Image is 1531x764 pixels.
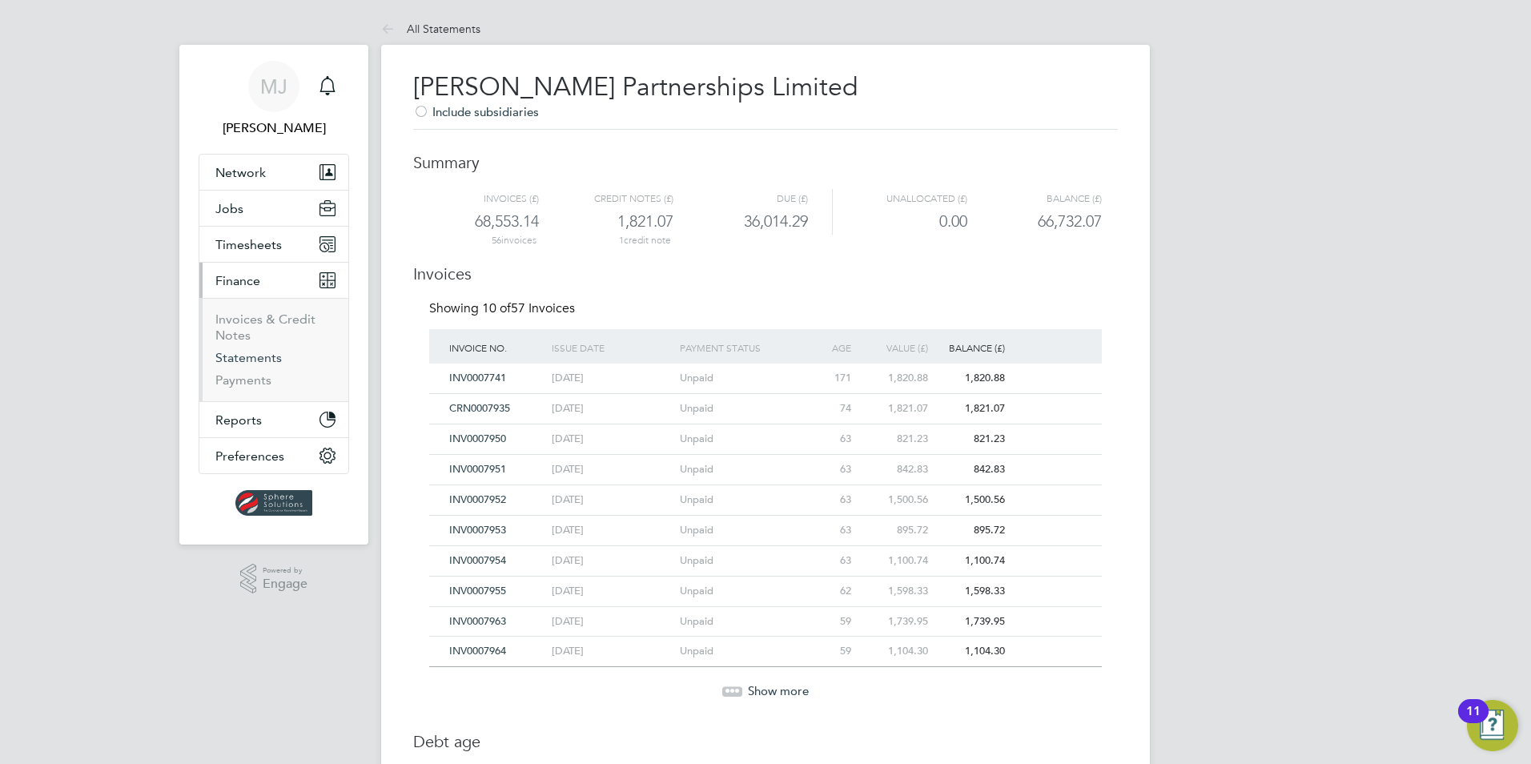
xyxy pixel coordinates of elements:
[932,546,1009,576] div: 1,100.74
[215,201,243,216] span: Jobs
[932,516,1009,545] div: 895.72
[445,329,548,366] div: Invoice No.
[432,189,539,208] div: Invoices (£)
[673,208,808,235] div: 36,014.29
[676,577,804,606] div: Unpaid
[215,372,271,388] a: Payments
[482,300,511,316] span: 10 of
[676,637,804,666] div: Unpaid
[179,45,368,545] nav: Main navigation
[413,136,1118,173] h3: Summary
[804,394,855,424] div: 74
[967,208,1102,235] div: 66,732.07
[748,683,809,698] span: Show more
[413,104,539,119] span: Include subsidiaries
[676,394,804,424] div: Unpaid
[967,189,1102,208] div: Balance (£)
[199,490,349,516] a: Go to home page
[832,189,967,208] div: Unallocated (£)
[932,364,1009,393] div: 1,820.88
[932,394,1009,424] div: 1,821.07
[932,329,1009,366] div: Balance (£)
[413,71,858,103] span: [PERSON_NAME] Partnerships Limited
[804,637,855,666] div: 59
[804,607,855,637] div: 59
[855,424,932,454] div: 821.23
[855,637,932,666] div: 1,104.30
[429,300,578,317] div: Showing
[676,516,804,545] div: Unpaid
[855,455,932,485] div: 842.83
[263,577,307,591] span: Engage
[676,546,804,576] div: Unpaid
[804,516,855,545] div: 63
[548,424,676,454] div: [DATE]
[676,424,804,454] div: Unpaid
[263,564,307,577] span: Powered by
[381,22,480,36] a: All Statements
[199,298,348,401] div: Finance
[199,402,348,437] button: Reports
[482,300,575,316] span: 57 Invoices
[449,644,506,657] span: INV0007964
[932,485,1009,515] div: 1,500.56
[548,637,676,666] div: [DATE]
[199,61,349,138] a: MJ[PERSON_NAME]
[855,329,932,366] div: Value (£)
[199,191,348,226] button: Jobs
[260,76,287,97] span: MJ
[673,189,808,208] div: Due (£)
[449,553,506,567] span: INV0007954
[240,564,308,594] a: Powered byEngage
[548,394,676,424] div: [DATE]
[199,227,348,262] button: Timesheets
[832,208,967,235] div: 0.00
[413,715,1118,752] h3: Debt age
[449,493,506,506] span: INV0007952
[548,364,676,393] div: [DATE]
[449,432,506,445] span: INV0007950
[449,614,506,628] span: INV0007963
[539,189,673,208] div: Credit notes (£)
[804,546,855,576] div: 63
[199,119,349,138] span: Mari Jones
[932,577,1009,606] div: 1,598.33
[215,312,315,343] a: Invoices & Credit Notes
[855,577,932,606] div: 1,598.33
[932,607,1009,637] div: 1,739.95
[501,235,536,246] ng-pluralize: invoices
[215,273,260,288] span: Finance
[676,455,804,485] div: Unpaid
[855,364,932,393] div: 1,820.88
[548,455,676,485] div: [DATE]
[413,247,1118,284] h3: Invoices
[804,455,855,485] div: 63
[932,424,1009,454] div: 821.23
[804,424,855,454] div: 63
[548,546,676,576] div: [DATE]
[855,485,932,515] div: 1,500.56
[548,607,676,637] div: [DATE]
[932,637,1009,666] div: 1,104.30
[804,485,855,515] div: 63
[804,329,855,387] div: Age (days)
[199,155,348,190] button: Network
[855,546,932,576] div: 1,100.74
[676,607,804,637] div: Unpaid
[215,412,262,428] span: Reports
[855,394,932,424] div: 1,821.07
[215,165,266,180] span: Network
[215,448,284,464] span: Preferences
[199,263,348,298] button: Finance
[449,462,506,476] span: INV0007951
[492,235,501,246] span: 56
[449,371,506,384] span: INV0007741
[548,577,676,606] div: [DATE]
[624,235,671,246] ng-pluralize: credit note
[235,490,313,516] img: spheresolutions-logo-retina.png
[449,401,510,415] span: CRN0007935
[215,350,282,365] a: Statements
[449,584,506,597] span: INV0007955
[676,329,804,366] div: Payment status
[676,485,804,515] div: Unpaid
